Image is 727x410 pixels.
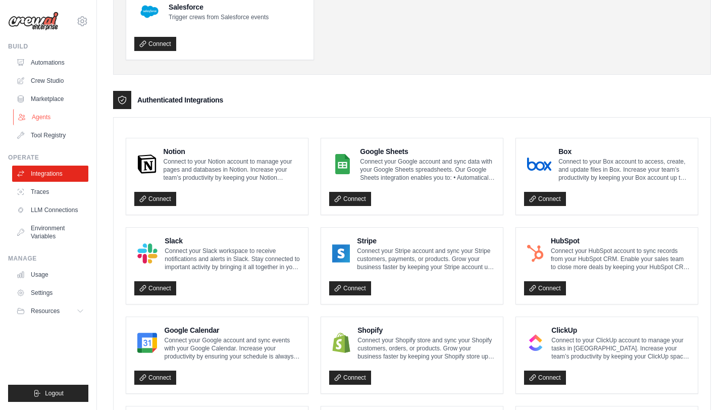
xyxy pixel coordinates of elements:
a: Marketplace [12,91,88,107]
h4: Google Calendar [164,325,300,335]
img: ClickUp Logo [527,333,544,353]
p: Connect your Shopify store and sync your Shopify customers, orders, or products. Grow your busine... [357,336,495,361]
img: Notion Logo [137,154,157,174]
a: Connect [329,371,371,385]
a: Connect [524,281,566,295]
img: Stripe Logo [332,243,350,264]
a: Connect [134,37,176,51]
button: Logout [8,385,88,402]
a: Automations [12,55,88,71]
h4: HubSpot [551,236,690,246]
img: Google Calendar Logo [137,333,157,353]
p: Connect to your Box account to access, create, and update files in Box. Increase your team’s prod... [558,158,690,182]
a: Connect [329,281,371,295]
h4: Box [558,146,690,157]
div: Operate [8,153,88,162]
p: Trigger crews from Salesforce events [169,13,269,21]
h4: ClickUp [551,325,690,335]
p: Connect your Slack workspace to receive notifications and alerts in Slack. Stay connected to impo... [165,247,300,271]
p: Connect your HubSpot account to sync records from your HubSpot CRM. Enable your sales team to clo... [551,247,690,271]
a: Connect [524,371,566,385]
span: Resources [31,307,60,315]
p: Connect your Google account and sync data with your Google Sheets spreadsheets. Our Google Sheets... [360,158,495,182]
a: Traces [12,184,88,200]
div: Manage [8,254,88,263]
a: LLM Connections [12,202,88,218]
img: Box Logo [527,154,551,174]
h4: Shopify [357,325,495,335]
a: Connect [134,281,176,295]
a: Connect [524,192,566,206]
h4: Stripe [357,236,495,246]
img: Shopify Logo [332,333,350,353]
h3: Authenticated Integrations [137,95,223,105]
p: Connect your Google account and sync events with your Google Calendar. Increase your productivity... [164,336,300,361]
h4: Google Sheets [360,146,495,157]
a: Connect [329,192,371,206]
a: Tool Registry [12,127,88,143]
a: Settings [12,285,88,301]
a: Crew Studio [12,73,88,89]
h4: Salesforce [169,2,269,12]
a: Agents [13,109,89,125]
p: Connect to your ClickUp account to manage your tasks in [GEOGRAPHIC_DATA]. Increase your team’s p... [551,336,690,361]
span: Logout [45,389,64,397]
p: Connect to your Notion account to manage your pages and databases in Notion. Increase your team’s... [164,158,300,182]
div: Build [8,42,88,50]
h4: Notion [164,146,300,157]
a: Environment Variables [12,220,88,244]
p: Connect your Stripe account and sync your Stripe customers, payments, or products. Grow your busi... [357,247,495,271]
a: Connect [134,192,176,206]
a: Connect [134,371,176,385]
a: Usage [12,267,88,283]
h4: Slack [165,236,300,246]
img: Logo [8,12,59,31]
img: Google Sheets Logo [332,154,353,174]
a: Integrations [12,166,88,182]
img: HubSpot Logo [527,243,544,264]
img: Slack Logo [137,243,158,264]
button: Resources [12,303,88,319]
